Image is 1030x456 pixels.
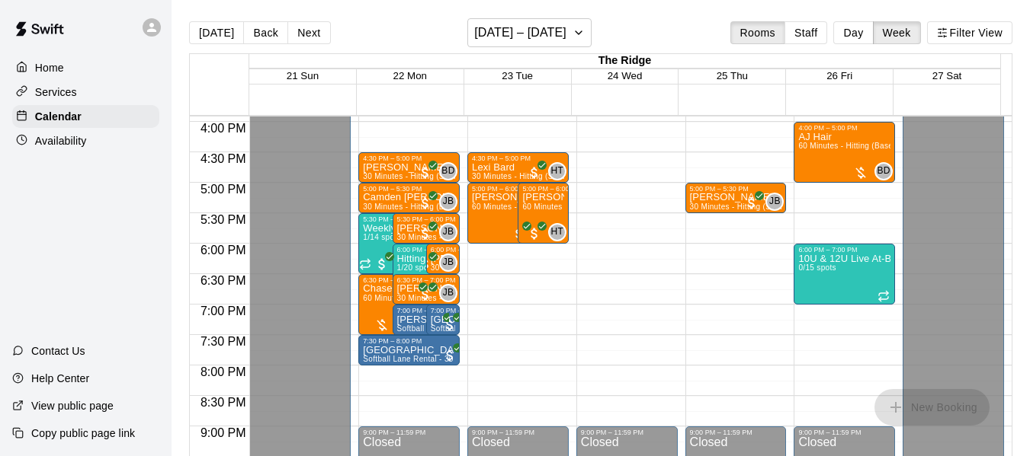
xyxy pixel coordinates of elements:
[393,305,450,335] div: 7:00 PM – 7:30 PM: Hannah Seipt
[35,60,64,75] p: Home
[374,257,390,272] span: All customers have paid
[418,165,433,180] span: All customers have paid
[443,225,454,240] span: JB
[881,162,893,180] span: Bryce Dahnert
[932,70,962,81] button: 27 Sat
[243,21,288,44] button: Back
[474,22,566,43] h6: [DATE] – [DATE]
[874,162,893,180] div: Bryce Dahnert
[445,193,457,211] span: Joseph Bauserman
[397,307,460,314] div: 7:00 PM – 7:30 PM
[772,193,784,211] span: Joseph Bauserman
[512,226,527,241] span: All customers have paid
[472,155,534,162] div: 4:30 PM – 5:00 PM
[472,202,582,211] span: 60 Minutes - Hitting (Baseball)
[397,294,503,302] span: 30 Minutes - Hitting (Softball)
[197,152,250,165] span: 4:30 PM
[197,365,250,378] span: 8:00 PM
[548,162,566,180] div: Hannah Thomas
[794,244,895,305] div: 6:00 PM – 7:00 PM: 10U & 12U Live At-Bat Night: Pitcher Registration
[197,426,250,439] span: 9:00 PM
[690,202,796,211] span: 30 Minutes - Hitting (Softball)
[358,183,460,213] div: 5:00 PM – 5:30 PM: Camden Farrow
[717,70,748,81] button: 25 Thu
[12,81,159,104] a: Services
[769,194,781,209] span: JB
[426,244,460,274] div: 6:00 PM – 6:30 PM: Amelia Lucci
[358,274,416,335] div: 6:30 PM – 7:30 PM: Chase York
[287,21,330,44] button: Next
[363,185,425,193] div: 5:00 PM – 5:30 PM
[35,109,82,124] p: Calendar
[445,254,457,272] span: Joseph Bauserman
[197,396,250,409] span: 8:30 PM
[522,202,628,211] span: 60 Minutes - Hitting (Softball)
[397,215,460,223] div: 5:30 PM – 6:00 PM
[794,122,895,183] div: 4:00 PM – 5:00 PM: AJ Hair
[798,263,836,272] span: 0/15 spots filled
[877,164,890,179] span: BD
[363,294,473,302] span: 60 Minutes - Hitting (Baseball)
[189,21,244,44] button: [DATE]
[359,258,371,270] span: Recurring event
[426,305,460,335] div: 7:00 PM – 7:30 PM: Aly Field
[443,285,454,301] span: JB
[197,335,250,348] span: 7:30 PM
[467,18,592,47] button: [DATE] – [DATE]
[363,276,425,284] div: 6:30 PM – 7:30 PM
[878,290,890,302] span: Recurring event
[31,398,114,413] p: View public page
[197,213,250,226] span: 5:30 PM
[550,225,563,240] span: HT
[35,133,87,148] p: Availability
[418,287,433,302] span: All customers have paid
[581,429,647,436] div: 9:00 PM – 11:59 PM
[874,400,990,413] span: You don't have the permission to add bookings
[730,21,785,44] button: Rooms
[393,70,427,81] button: 22 Mon
[358,213,416,274] div: 5:30 PM – 6:30 PM: Weekly Baseball Hitting Clinic with Josiah!! 6-12 y/o
[685,183,787,213] div: 5:00 PM – 5:30 PM: Sloane Abedrabo
[608,70,643,81] button: 24 Wed
[472,172,578,180] span: 30 Minutes - Hitting (Softball)
[826,70,852,81] button: 26 Fri
[31,371,89,386] p: Help Center
[197,305,250,317] span: 7:00 PM
[798,124,861,132] div: 4:00 PM – 5:00 PM
[442,348,457,363] span: All customers have paid
[431,307,493,314] div: 7:00 PM – 7:30 PM
[12,56,159,79] div: Home
[397,276,460,284] div: 6:30 PM – 7:00 PM
[527,165,542,180] span: All customers have paid
[12,129,159,152] div: Availability
[12,105,159,128] div: Calendar
[397,246,460,254] div: 6:00 PM – 7:00 PM
[249,54,1000,69] div: The Ridge
[445,162,457,180] span: Bryce Dahnert
[363,215,425,223] div: 5:30 PM – 6:30 PM
[445,284,457,302] span: Joseph Bauserman
[467,152,569,183] div: 4:30 PM – 5:00 PM: Lexi Bard
[472,429,538,436] div: 9:00 PM – 11:59 PM
[443,255,454,270] span: JB
[522,185,585,193] div: 5:00 PM – 6:00 PM
[439,223,457,241] div: Joseph Bauserman
[363,172,469,180] span: 30 Minutes - Hitting (Softball)
[393,213,460,244] div: 5:30 PM – 6:00 PM: Chase Farrow
[502,70,533,81] button: 23 Tue
[439,193,457,211] div: Joseph Bauserman
[442,317,457,333] span: All customers have paid
[35,85,77,100] p: Services
[690,185,752,193] div: 5:00 PM – 5:30 PM
[785,21,828,44] button: Staff
[287,70,319,81] span: 21 Sun
[554,162,566,180] span: Hannah Thomas
[197,274,250,287] span: 6:30 PM
[554,223,566,241] span: Hannah Thomas
[439,254,457,272] div: Joseph Bauserman
[527,226,542,241] span: All customers have paid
